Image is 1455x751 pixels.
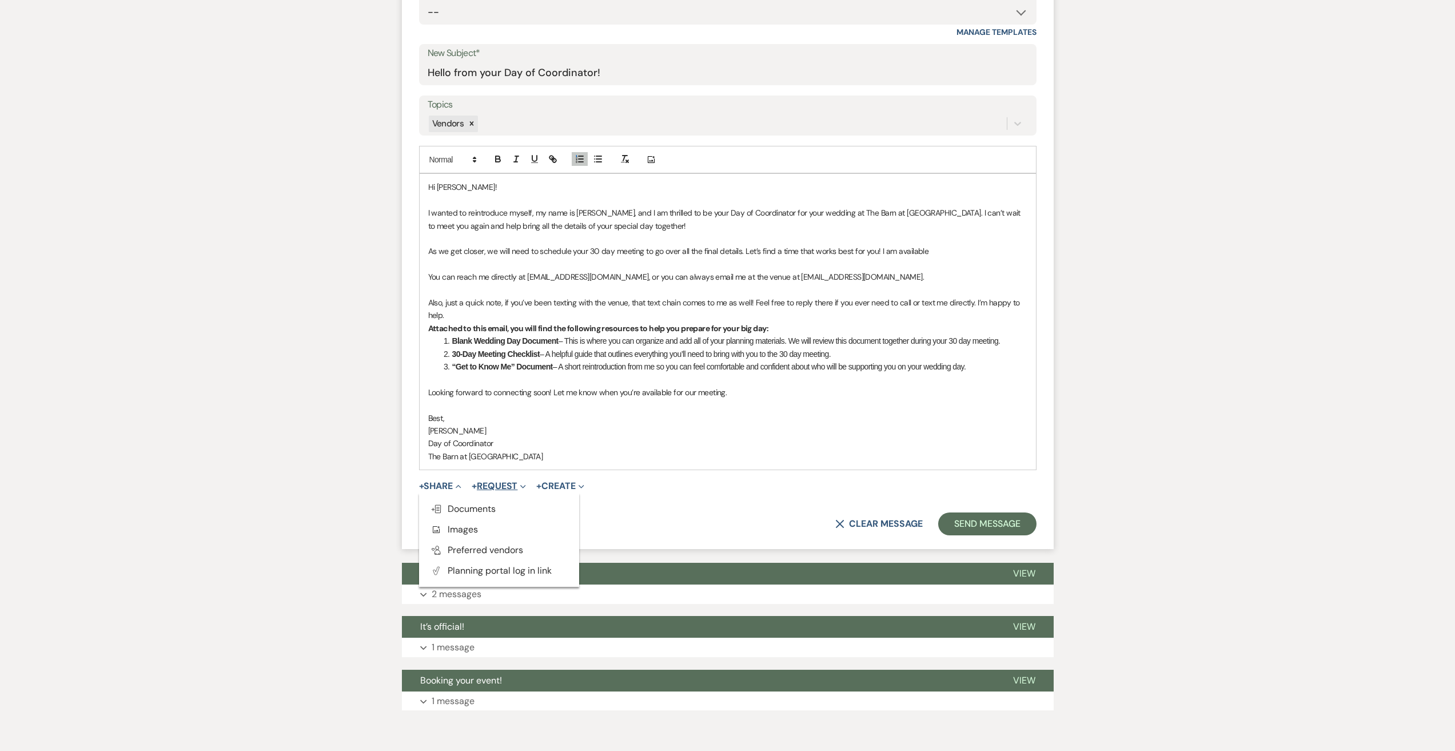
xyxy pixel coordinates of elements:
[419,519,579,540] button: Images
[402,692,1054,711] button: 1 message
[995,563,1054,585] button: View
[428,271,1027,283] p: You can reach me directly at [EMAIL_ADDRESS][DOMAIN_NAME], or you can always email me at the venu...
[428,424,1027,437] p: [PERSON_NAME]
[472,482,526,491] button: Request
[402,563,995,585] button: Coordinator and venue rental
[402,585,1054,604] button: 2 messages
[419,482,424,491] span: +
[536,482,541,491] span: +
[472,482,477,491] span: +
[440,360,1027,373] li: – A short reintroduction from me so you can feel comfortable and confident about who will be supp...
[428,412,1027,424] p: Best,
[428,296,1027,322] p: Also, just a quick note, if you’ve been texting with the venue, that text chain comes to me as we...
[419,499,579,519] button: Documents
[420,621,464,633] span: It’s official!
[452,336,559,345] strong: Blank Wedding Day Document
[995,670,1054,692] button: View
[938,512,1036,535] button: Send Message
[419,482,462,491] button: Share
[402,616,995,638] button: It’s official!
[428,450,1027,463] p: The Barn at [GEOGRAPHIC_DATA]
[428,45,1028,62] label: New Subject*
[452,362,553,371] strong: “Get to Know Me” Document
[432,640,475,655] p: 1 message
[419,540,579,561] button: Preferred vendors
[1013,567,1035,579] span: View
[995,616,1054,638] button: View
[430,503,496,515] span: Documents
[1013,621,1035,633] span: View
[536,482,584,491] button: Create
[428,437,1027,450] p: Day of Coordinator
[420,674,502,686] span: Booking your event!
[428,386,1027,399] p: Looking forward to connecting soon! Let me know when you’re available for our meeting.
[419,561,579,581] button: Planning portal log in link
[428,323,769,333] strong: Attached to this email, you will find the following resources to help you prepare for your big day:
[402,670,995,692] button: Booking your event!
[402,638,1054,657] button: 1 message
[428,181,1027,193] p: Hi [PERSON_NAME]!
[428,245,1027,257] p: As we get closer, we will need to schedule your 30 day meeting to go over all the final details. ...
[440,348,1027,360] li: – A helpful guide that outlines everything you’ll need to bring with you to the 30 day meeting.
[835,519,922,529] button: Clear message
[452,349,540,359] strong: 30-Day Meeting Checklist
[432,694,475,709] p: 1 message
[430,523,478,535] span: Images
[429,116,466,132] div: Vendors
[428,97,1028,113] label: Topics
[1013,674,1035,686] span: View
[440,335,1027,347] li: – This is where you can organize and add all of your planning materials. We will review this docu...
[428,206,1027,232] p: I wanted to reintroduce myself, my name is [PERSON_NAME], and I am thrilled to be your Day of Coo...
[956,27,1037,37] a: Manage Templates
[432,587,481,602] p: 2 messages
